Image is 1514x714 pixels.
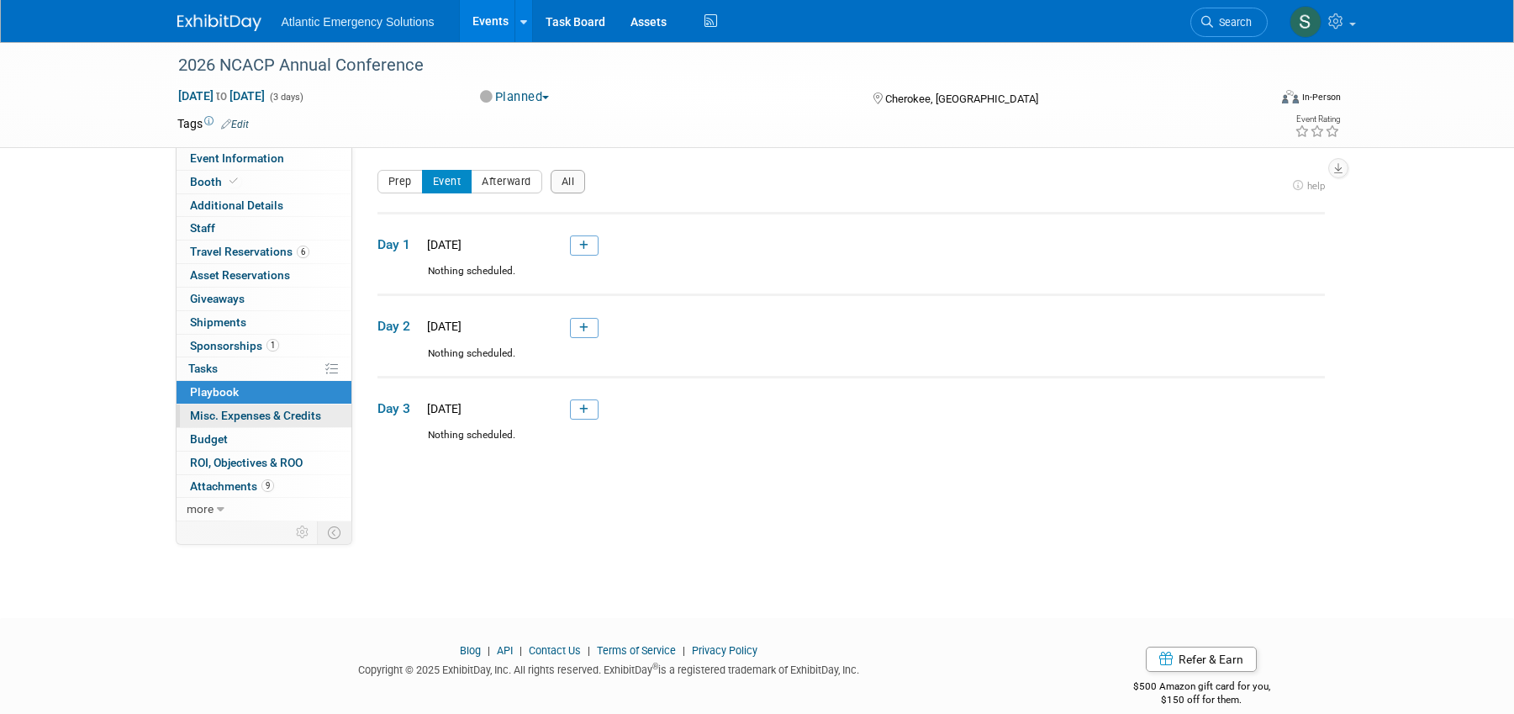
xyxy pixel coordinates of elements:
a: Terms of Service [597,644,676,657]
span: 9 [261,479,274,492]
span: 1 [266,339,279,352]
div: Copyright © 2025 ExhibitDay, Inc. All rights reserved. ExhibitDay is a registered trademark of Ex... [177,658,1042,678]
span: Misc. Expenses & Credits [190,409,321,422]
span: more [187,502,214,516]
a: Blog [460,644,481,657]
span: Atlantic Emergency Solutions [282,15,435,29]
button: All [551,170,586,193]
button: Afterward [471,170,542,193]
img: Format-Inperson.png [1282,90,1299,103]
span: (3 days) [268,92,303,103]
a: Attachments9 [177,475,351,498]
span: | [678,644,689,657]
span: Day 3 [377,399,419,418]
span: Cherokee, [GEOGRAPHIC_DATA] [885,93,1038,105]
a: Giveaways [177,288,351,310]
a: Shipments [177,311,351,334]
a: Contact Us [529,644,581,657]
span: Attachments [190,479,274,493]
a: Budget [177,428,351,451]
div: Nothing scheduled. [377,428,1325,457]
span: [DATE] [DATE] [177,88,266,103]
span: 6 [297,246,309,258]
a: Asset Reservations [177,264,351,287]
img: ExhibitDay [177,14,261,31]
a: Privacy Policy [692,644,757,657]
span: [DATE] [422,320,462,333]
a: Playbook [177,381,351,404]
div: $500 Amazon gift card for you, [1066,669,1337,707]
span: to [214,89,229,103]
span: | [515,644,526,657]
span: Playbook [190,385,239,399]
a: Edit [221,119,249,130]
span: Giveaways [190,292,245,305]
button: Planned [474,88,556,106]
span: Additional Details [190,198,283,212]
span: Asset Reservations [190,268,290,282]
a: more [177,498,351,521]
a: API [497,644,513,657]
span: Budget [190,432,228,446]
sup: ® [652,662,658,671]
div: 2026 NCACP Annual Conference [172,50,1242,81]
a: Event Information [177,147,351,170]
a: Misc. Expenses & Credits [177,405,351,427]
button: Prep [377,170,423,193]
span: Staff [190,221,215,235]
span: | [483,644,494,657]
span: Shipments [190,315,246,329]
span: [DATE] [422,238,462,251]
span: Day 2 [377,317,419,336]
a: Staff [177,217,351,240]
span: Search [1213,16,1252,29]
img: Stephanie Hood [1290,6,1321,38]
a: Travel Reservations6 [177,241,351,263]
div: $150 off for them. [1066,693,1337,707]
span: help [1307,180,1325,192]
a: Booth [177,171,351,193]
span: Day 1 [377,235,419,254]
i: Booth reservation complete [229,177,238,186]
button: Event [422,170,472,193]
span: ROI, Objectives & ROO [190,456,303,469]
div: Event Format [1168,87,1342,113]
span: Travel Reservations [190,245,309,258]
a: Refer & Earn [1146,647,1257,672]
a: ROI, Objectives & ROO [177,452,351,474]
span: [DATE] [422,402,462,415]
a: Sponsorships1 [177,335,351,357]
div: Nothing scheduled. [377,346,1325,376]
div: Nothing scheduled. [377,264,1325,294]
span: Event Information [190,151,284,165]
a: Additional Details [177,194,351,217]
span: Booth [190,175,241,188]
a: Tasks [177,357,351,380]
td: Tags [177,115,249,132]
span: | [583,644,594,657]
div: In-Person [1301,91,1341,103]
a: Search [1190,8,1268,37]
td: Personalize Event Tab Strip [288,521,318,543]
span: Tasks [188,362,218,375]
div: Event Rating [1295,115,1340,124]
td: Toggle Event Tabs [317,521,351,543]
span: Sponsorships [190,339,279,352]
